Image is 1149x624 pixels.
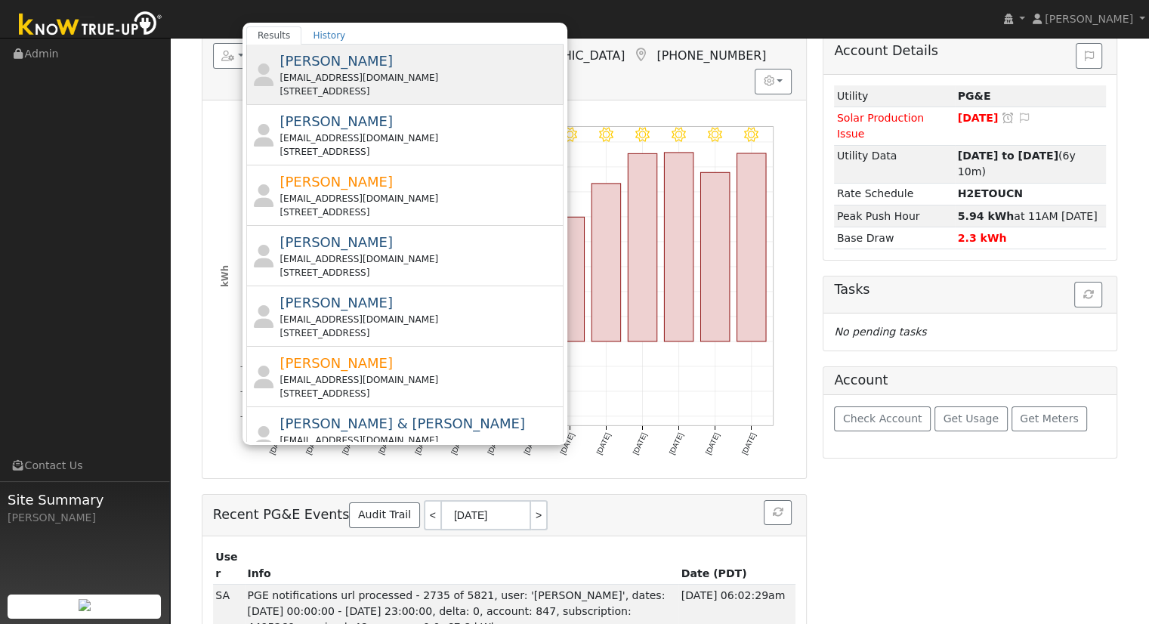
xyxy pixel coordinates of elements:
[635,127,650,141] i: 9/13 - Clear
[219,265,230,287] text: kWh
[1020,412,1079,425] span: Get Meters
[240,362,252,370] text: -10
[834,205,955,227] td: Peak Push Hour
[11,8,170,42] img: Know True-Up
[245,547,678,585] th: Info
[555,217,584,341] rect: onclick=""
[280,205,560,219] div: [STREET_ADDRESS]
[958,187,1023,199] strong: J
[280,85,560,98] div: [STREET_ADDRESS]
[740,431,758,456] text: [DATE]
[700,172,729,341] rect: onclick=""
[240,412,252,420] text: -30
[656,48,766,63] span: [PHONE_NUMBER]
[591,184,620,341] rect: onclick=""
[834,43,1106,59] h5: Account Details
[558,431,576,456] text: [DATE]
[280,192,560,205] div: [EMAIL_ADDRESS][DOMAIN_NAME]
[744,127,758,141] i: 9/16 - Clear
[1018,113,1031,123] i: Edit Issue
[280,145,560,159] div: [STREET_ADDRESS]
[1076,43,1102,69] button: Issue History
[632,48,649,63] a: Map
[280,415,525,431] span: [PERSON_NAME] & [PERSON_NAME]
[280,71,560,85] div: [EMAIL_ADDRESS][DOMAIN_NAME]
[280,234,393,250] span: [PERSON_NAME]
[672,127,686,141] i: 9/14 - Clear
[79,599,91,611] img: retrieve
[834,326,926,338] i: No pending tasks
[280,174,393,190] span: [PERSON_NAME]
[280,313,560,326] div: [EMAIL_ADDRESS][DOMAIN_NAME]
[837,112,924,140] span: Solar Production Issue
[349,502,419,528] a: Audit Trail
[280,53,393,69] span: [PERSON_NAME]
[737,153,765,341] rect: onclick=""
[834,227,955,249] td: Base Draw
[599,127,613,141] i: 9/12 - Clear
[834,145,955,183] td: Utility Data
[1045,13,1133,25] span: [PERSON_NAME]
[958,150,1058,162] strong: [DATE] to [DATE]
[595,431,612,456] text: [DATE]
[280,295,393,310] span: [PERSON_NAME]
[958,232,1007,244] strong: 2.3 kWh
[958,150,1076,178] span: (6y 10m)
[424,500,440,530] a: <
[708,127,722,141] i: 9/15 - Clear
[667,431,684,456] text: [DATE]
[834,85,955,107] td: Utility
[678,547,795,585] th: Date (PDT)
[280,266,560,280] div: [STREET_ADDRESS]
[703,431,721,456] text: [DATE]
[664,153,693,341] rect: onclick=""
[958,210,1015,222] strong: 5.94 kWh
[280,252,560,266] div: [EMAIL_ADDRESS][DOMAIN_NAME]
[213,500,795,530] h5: Recent PG&E Events
[280,131,560,145] div: [EMAIL_ADDRESS][DOMAIN_NAME]
[1001,112,1015,124] a: Snooze this issue
[958,90,991,102] strong: ID: 4495269, authorized: 02/07/20
[628,153,656,341] rect: onclick=""
[834,406,931,432] button: Check Account
[280,387,560,400] div: [STREET_ADDRESS]
[240,387,252,395] text: -20
[834,183,955,205] td: Rate Schedule
[280,113,393,129] span: [PERSON_NAME]
[631,431,648,456] text: [DATE]
[843,412,922,425] span: Check Account
[563,127,577,141] i: 9/11 - Clear
[531,500,548,530] a: >
[958,112,999,124] span: [DATE]
[955,205,1106,227] td: at 11AM [DATE]
[280,355,393,371] span: [PERSON_NAME]
[280,434,560,447] div: [EMAIL_ADDRESS][DOMAIN_NAME]
[301,26,357,45] a: History
[944,412,999,425] span: Get Usage
[213,547,245,585] th: User
[764,500,792,526] button: Refresh
[934,406,1008,432] button: Get Usage
[834,372,888,388] h5: Account
[1074,282,1102,307] button: Refresh
[280,326,560,340] div: [STREET_ADDRESS]
[834,282,1106,298] h5: Tasks
[1012,406,1088,432] button: Get Meters
[246,26,302,45] a: Results
[280,373,560,387] div: [EMAIL_ADDRESS][DOMAIN_NAME]
[8,490,162,510] span: Site Summary
[8,510,162,526] div: [PERSON_NAME]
